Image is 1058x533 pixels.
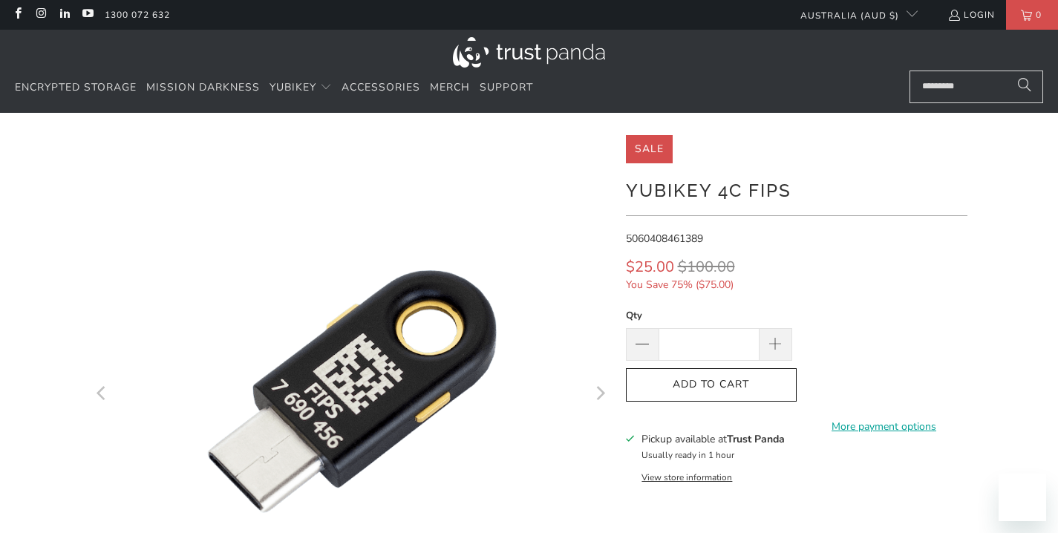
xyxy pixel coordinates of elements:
[342,80,420,94] span: Accessories
[105,7,170,23] a: 1300 072 632
[15,71,533,105] nav: Translation missing: en.navigation.header.main_nav
[430,71,470,105] a: Merch
[270,71,332,105] summary: YubiKey
[641,449,734,461] small: Usually ready in 1 hour
[626,307,792,324] label: Qty
[34,9,47,21] a: Trust Panda Australia on Instagram
[11,9,24,21] a: Trust Panda Australia on Facebook
[146,80,260,94] span: Mission Darkness
[626,232,703,246] span: 5060408461389
[801,419,967,435] a: More payment options
[15,71,137,105] a: Encrypted Storage
[146,71,260,105] a: Mission Darkness
[635,142,664,156] span: Sale
[626,277,846,293] span: You Save 75% ( )
[999,474,1046,521] iframe: Button to launch messaging window
[626,174,967,204] h1: YubiKey 4C FIPS
[430,80,470,94] span: Merch
[342,71,420,105] a: Accessories
[910,71,1043,103] input: Search...
[727,432,785,446] b: Trust Panda
[626,368,797,402] button: Add to Cart
[947,7,995,23] a: Login
[641,471,732,483] button: View store information
[453,37,605,68] img: Trust Panda Australia
[678,257,735,277] span: $100.00
[480,80,533,94] span: Support
[641,431,785,447] h3: Pickup available at
[626,257,674,277] span: $25.00
[58,9,71,21] a: Trust Panda Australia on LinkedIn
[81,9,94,21] a: Trust Panda Australia on YouTube
[480,71,533,105] a: Support
[699,278,731,292] span: $75.00
[15,80,137,94] span: Encrypted Storage
[1006,71,1043,103] button: Search
[270,80,316,94] span: YubiKey
[641,379,781,391] span: Add to Cart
